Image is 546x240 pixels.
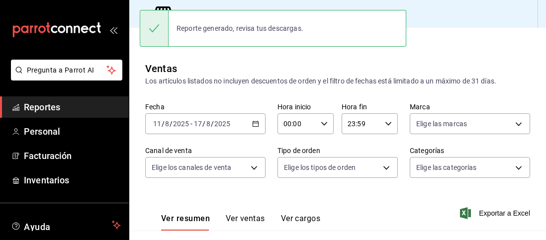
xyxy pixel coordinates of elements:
input: -- [206,120,211,128]
span: / [202,120,205,128]
button: Ver ventas [226,214,265,231]
label: Categorías [410,147,530,154]
input: -- [153,120,162,128]
button: Exportar a Excel [462,207,530,219]
label: Hora inicio [277,103,334,110]
input: -- [165,120,170,128]
button: Ver cargos [281,214,321,231]
span: Facturación [24,149,121,162]
span: Pregunta a Parrot AI [27,65,107,76]
input: ---- [214,120,231,128]
span: Inventarios [24,173,121,187]
span: Ayuda [24,219,108,231]
button: Pregunta a Parrot AI [11,60,122,80]
span: Elige las marcas [416,119,467,129]
span: / [170,120,173,128]
div: Los artículos listados no incluyen descuentos de orden y el filtro de fechas está limitado a un m... [145,76,530,86]
span: Elige las categorías [416,162,477,172]
label: Marca [410,103,530,110]
label: Tipo de orden [277,147,398,154]
a: Pregunta a Parrot AI [7,72,122,82]
div: navigation tabs [161,214,320,231]
input: -- [193,120,202,128]
button: open_drawer_menu [109,26,117,34]
label: Hora fin [342,103,398,110]
div: Reporte generado, revisa tus descargas. [169,17,311,39]
span: - [190,120,192,128]
span: Personal [24,125,121,138]
input: ---- [173,120,189,128]
div: Ventas [145,61,177,76]
label: Fecha [145,103,266,110]
span: Elige los tipos de orden [284,162,356,172]
span: Reportes [24,100,121,114]
span: Elige los canales de venta [152,162,231,172]
button: Ver resumen [161,214,210,231]
span: / [211,120,214,128]
span: / [162,120,165,128]
label: Canal de venta [145,147,266,154]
